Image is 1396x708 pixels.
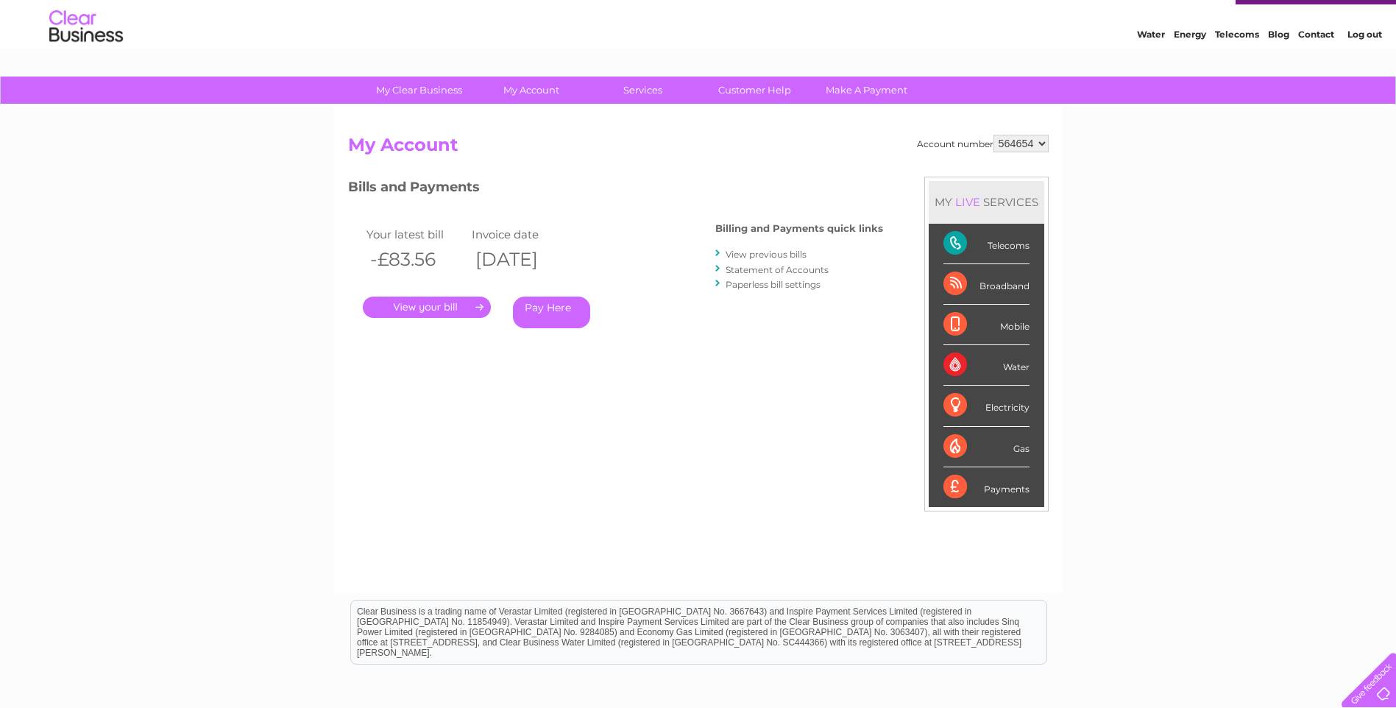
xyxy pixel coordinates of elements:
[513,297,590,328] a: Pay Here
[917,135,1049,152] div: Account number
[694,77,815,104] a: Customer Help
[726,249,807,260] a: View previous bills
[348,135,1049,163] h2: My Account
[582,77,704,104] a: Services
[1215,63,1259,74] a: Telecoms
[363,224,469,244] td: Your latest bill
[929,181,1044,223] div: MY SERVICES
[1268,63,1289,74] a: Blog
[806,77,927,104] a: Make A Payment
[1347,63,1382,74] a: Log out
[468,244,574,275] th: [DATE]
[943,386,1030,426] div: Electricity
[363,244,469,275] th: -£83.56
[726,279,821,290] a: Paperless bill settings
[952,195,983,209] div: LIVE
[358,77,480,104] a: My Clear Business
[363,297,491,318] a: .
[1137,63,1165,74] a: Water
[726,264,829,275] a: Statement of Accounts
[943,345,1030,386] div: Water
[348,177,883,202] h3: Bills and Payments
[49,38,124,83] img: logo.png
[351,8,1046,71] div: Clear Business is a trading name of Verastar Limited (registered in [GEOGRAPHIC_DATA] No. 3667643...
[943,264,1030,305] div: Broadband
[943,427,1030,467] div: Gas
[470,77,592,104] a: My Account
[468,224,574,244] td: Invoice date
[1298,63,1334,74] a: Contact
[943,467,1030,507] div: Payments
[943,305,1030,345] div: Mobile
[1174,63,1206,74] a: Energy
[715,223,883,234] h4: Billing and Payments quick links
[1119,7,1220,26] a: 0333 014 3131
[943,224,1030,264] div: Telecoms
